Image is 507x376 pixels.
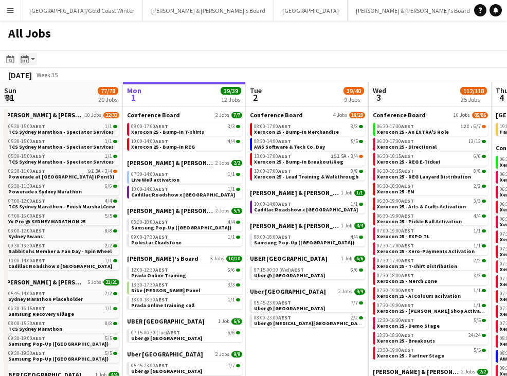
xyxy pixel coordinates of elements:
span: AEST [401,153,414,159]
a: 06:30-16:15AEST1/1Samsung Recovery Village [8,305,117,317]
span: AEST [32,138,45,145]
span: Cadillac Roadshow x Sydney Airport [254,206,358,213]
span: Xerocon 25 - Bump-In Merchandise [254,129,339,135]
span: AEST [155,281,168,288]
a: Conference Board16 Jobs85/86 [373,111,488,119]
button: [PERSON_NAME] & [PERSON_NAME]'s Board [143,1,274,21]
a: 08:00-12:00AEST8/8Sydney Swans [8,227,117,239]
span: Xerocon 25 - T-shirt Distribution [377,263,457,270]
a: [PERSON_NAME] & [PERSON_NAME]'s Board5 Jobs21/21 [4,278,119,286]
a: 07:30-17:00AEST1/1Xerocon 25 - Xero-Payments Activation [377,242,486,254]
span: TCS Sydney Marathon - Spectator Services [8,144,114,150]
span: 06:30-17:30 [377,139,414,144]
span: 4/4 [228,139,235,144]
span: Neil & Jenny's Board [250,222,339,229]
span: Xerocon 25 - AI Colours activation [377,293,461,299]
span: 07:15-00:30 (Wed) [254,267,304,273]
span: AEST [155,138,168,145]
a: 06:30-18:15AEST6/6Xerocon 25 - REG E-Ticket [377,153,486,165]
span: James & Arrence's Board [127,159,213,167]
span: Conference Board [373,111,426,119]
span: Samsung Pop-Up (MELBOURNE) [254,239,354,246]
span: 3A [95,169,101,174]
span: 6/6 [354,256,365,262]
span: Xerocon 25 - Arts & Crafts Activation [377,203,466,210]
span: 07:00-12:00 [8,199,45,204]
span: AEST [278,299,291,306]
span: 8/8 [105,321,112,326]
span: 10/10 [226,256,242,262]
span: Neil & Jenny's Board [127,207,213,214]
span: Xerocon 25 - Merch Zone [377,278,437,284]
div: Conference Board4 Jobs19/2008:00-17:00AEST3/3Xerocon 25 - Bump-In Merchandise08:30-14:00AEST5/5AW... [250,111,365,189]
span: 9I [88,169,94,174]
span: 13:30-17:30 [131,282,168,288]
span: 06:30-18:15 [377,169,414,174]
span: 2/2 [474,184,481,189]
span: Cadillac Roadshow x Sydney Airport [8,263,112,270]
span: 08:00-15:30 [8,321,45,326]
span: 6/6 [474,154,481,159]
span: AEST [155,296,168,303]
a: 10:00-14:00AEST1/1Cadillac Roadshow x [GEOGRAPHIC_DATA] [131,186,240,198]
a: 06:30-19:00AEST3/3Xerocon 25 - Arts & Crafts Activation [377,198,486,209]
span: 10:00-14:00 [8,258,45,263]
span: AEST [401,212,414,219]
a: [PERSON_NAME] & [PERSON_NAME]'s Board10 Jobs32/33 [4,111,119,119]
a: 08:00-18:00AEST4/4Samsung Pop-Up ([GEOGRAPHIC_DATA]) [254,234,363,245]
span: AEST [401,183,414,189]
button: [GEOGRAPHIC_DATA] [274,1,348,21]
a: 08:00-23:00AEST2/2Uber @ [MEDICAL_DATA][GEOGRAPHIC_DATA] [254,314,363,326]
span: Xerocon 25 - Bump-In Breakout/Reg [254,158,343,165]
span: AEST [155,234,168,240]
span: AEST [155,123,168,130]
span: AEST [401,198,414,204]
a: 05:45-23:00AEST7/7Uber @ [GEOGRAPHIC_DATA] [254,299,363,311]
a: 07:00-16:00AEST5/5Yo Pro @ SYDNEY MARATHON 25 [8,212,117,224]
span: 4 Jobs [333,112,347,118]
span: 07:30-17:00 [377,243,414,248]
a: Conference Board2 Jobs7/7 [127,111,242,119]
a: 07:30-17:30AEST2/2Xerocon 25 - T-shirt Distribution [377,257,486,269]
span: Xerocon 25 - Lead Training & Walkthrough [254,173,358,180]
span: AEST [401,302,414,309]
a: 08:00-15:30AEST8/8TCS Sydney Marathon [8,320,117,332]
span: TCS Sydney Marathon - Spectator Services [8,158,114,165]
span: 1/1 [474,288,481,293]
span: AEST [32,153,45,159]
div: UBER [GEOGRAPHIC_DATA]1 Job6/607:15-00:30 (Wed)AEST6/6Uber @ [GEOGRAPHIC_DATA] [250,255,365,288]
span: Uber Sydney [250,288,326,295]
span: AEST [155,266,168,273]
span: Uber @ T3 Sydney Domestic Airport [254,320,365,327]
span: 12:30-16:30 [377,318,414,323]
span: AEST [32,198,45,204]
span: 2/2 [105,243,112,248]
div: Uber [GEOGRAPHIC_DATA]2 Jobs9/905:45-23:00AEST7/7Uber @ [GEOGRAPHIC_DATA]08:00-23:00AEST2/2Uber @... [250,288,365,329]
span: Xerocon 25 - Bump-In T-shirts [131,129,204,135]
span: 1/1 [105,139,112,144]
span: Samsung Pop-Up (MELBOURNE) [131,224,231,231]
span: 3/4 [105,169,112,174]
a: 06:30-19:00AEST4/4Xerocon 25 - Pickle Ball Activation [377,212,486,224]
a: 13:30-17:30AEST3/3Nike [PERSON_NAME] Panel [131,281,240,293]
div: • [254,154,363,159]
span: Polestar Chadstone [131,239,182,246]
div: • [377,124,486,129]
a: 08:30-18:00AEST4/4Samsung Pop-Up ([GEOGRAPHIC_DATA]) [131,219,240,230]
span: Xerocon 25 - Xero-Payments Activation [377,248,475,255]
span: Xerocon 25 - An EXTRA'S Role [377,129,449,135]
a: 06:30-17:30AEST12I•6/7Xerocon 25 - An EXTRA'S Role [377,123,486,135]
span: 05:45-14:00 [8,291,45,296]
span: Neil & Jenny's Board [4,278,85,286]
span: 7/7 [351,300,358,306]
span: AEST [32,257,45,264]
div: [PERSON_NAME] & [PERSON_NAME]'s Board1 Job1/110:00-14:00AEST1/1Cadillac Roadshow x [GEOGRAPHIC_DATA] [250,189,365,222]
span: AEST [401,287,414,294]
span: 12I [460,124,469,129]
a: 10:00-14:00AEST1/1Cadillac Roadshow x [GEOGRAPHIC_DATA] [254,201,363,212]
span: 8/8 [105,228,112,234]
div: [PERSON_NAME]'s Board3 Jobs10/1012:00-12:30AEST6/6Prada Online Training13:30-17:30AEST3/3Nike [PE... [127,255,242,317]
span: Prada Online Training [131,272,186,279]
span: 1 Job [218,318,229,325]
span: Samsung Recovery Village [8,311,74,317]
